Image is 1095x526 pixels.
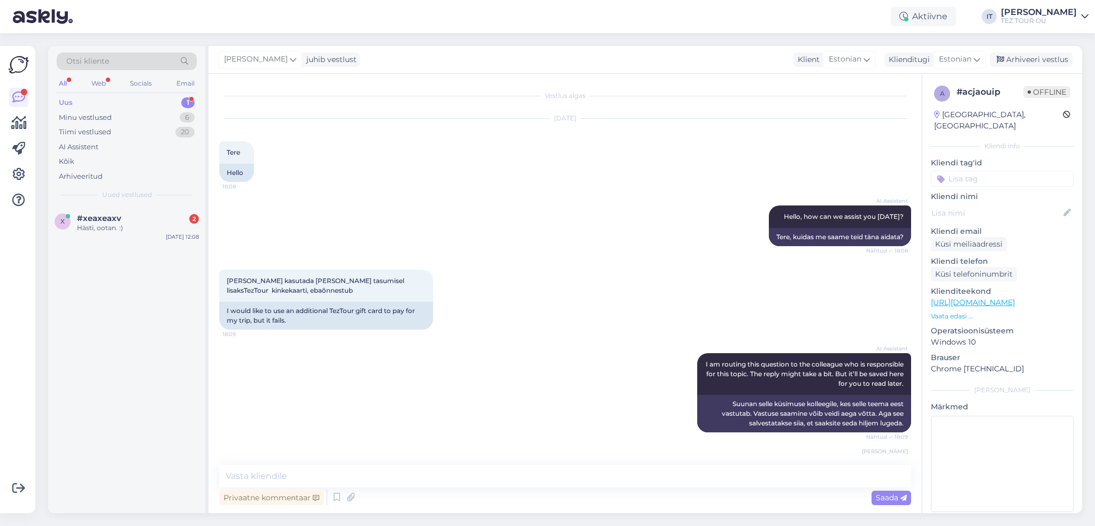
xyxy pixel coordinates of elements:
[60,217,65,225] span: x
[931,171,1074,187] input: Lisa tag
[934,109,1063,132] div: [GEOGRAPHIC_DATA], [GEOGRAPHIC_DATA]
[940,89,945,97] span: a
[227,148,240,156] span: Tere
[868,345,908,353] span: AI Assistent
[829,54,861,65] span: Estonian
[57,77,69,90] div: All
[793,54,820,65] div: Klient
[957,86,1023,98] div: # acjaouip
[128,77,154,90] div: Socials
[931,298,1015,307] a: [URL][DOMAIN_NAME]
[931,226,1074,237] p: Kliendi email
[931,191,1074,202] p: Kliendi nimi
[939,54,971,65] span: Estonian
[175,127,195,138] div: 20
[1001,17,1077,25] div: TEZ TOUR OÜ
[59,97,73,108] div: Uus
[884,54,930,65] div: Klienditugi
[219,113,911,123] div: [DATE]
[868,197,908,205] span: AI Assistent
[931,256,1074,267] p: Kliendi telefon
[931,385,1074,395] div: [PERSON_NAME]
[931,157,1074,169] p: Kliendi tag'id
[59,171,103,182] div: Arhiveeritud
[227,277,407,294] span: [PERSON_NAME] kasutada [PERSON_NAME] tasumisel lisaksTezTour kinkekaarti, ebaõnnestub
[706,360,905,387] span: I am routing this question to the colleague who is responsible for this topic. The reply might ta...
[990,52,1073,67] div: Arhiveeri vestlus
[891,7,956,26] div: Aktiivne
[222,330,263,338] span: 18:09
[222,182,263,190] span: 18:08
[697,395,911,432] div: Suunan selle küsimuse kolleegile, kes selle teema eest vastutab. Vastuse saamine võib veidi aega ...
[931,363,1074,375] p: Chrome [TECHNICAL_ID]
[866,433,908,441] span: Nähtud ✓ 18:09
[219,164,254,182] div: Hello
[931,237,1007,251] div: Küsi meiliaadressi
[89,77,108,90] div: Web
[66,56,109,67] span: Otsi kliente
[876,493,907,502] span: Saada
[931,325,1074,337] p: Operatsioonisüsteem
[931,286,1074,297] p: Klienditeekond
[59,112,112,123] div: Minu vestlused
[9,55,29,75] img: Askly Logo
[931,337,1074,348] p: Windows 10
[931,401,1074,413] p: Märkmed
[931,352,1074,363] p: Brauser
[166,233,199,241] div: [DATE] 12:08
[862,447,908,455] span: [PERSON_NAME]
[181,97,195,108] div: 1
[102,190,152,200] span: Uued vestlused
[174,77,197,90] div: Email
[59,142,98,153] div: AI Assistent
[189,214,199,224] div: 2
[59,127,111,138] div: Tiimi vestlused
[77,223,199,233] div: Hästi, ootan. :)
[77,214,121,223] span: #xeaxeaxv
[769,228,911,246] div: Tere, kuidas me saame teid täna aidata?
[219,91,911,101] div: Vestlus algas
[931,267,1017,281] div: Küsi telefoninumbrit
[1023,86,1070,98] span: Offline
[1001,8,1077,17] div: [PERSON_NAME]
[302,54,357,65] div: juhib vestlust
[224,54,288,65] span: [PERSON_NAME]
[866,247,908,255] span: Nähtud ✓ 18:08
[219,302,433,330] div: I would like to use an additional TezTour gift card to pay for my trip, but it fails.
[219,491,323,505] div: Privaatne kommentaar
[931,141,1074,151] div: Kliendi info
[1001,8,1089,25] a: [PERSON_NAME]TEZ TOUR OÜ
[180,112,195,123] div: 6
[931,207,1061,219] input: Lisa nimi
[931,311,1074,321] p: Vaata edasi ...
[784,212,904,220] span: Hello, how can we assist you [DATE]?
[59,156,74,167] div: Kõik
[982,9,997,24] div: IT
